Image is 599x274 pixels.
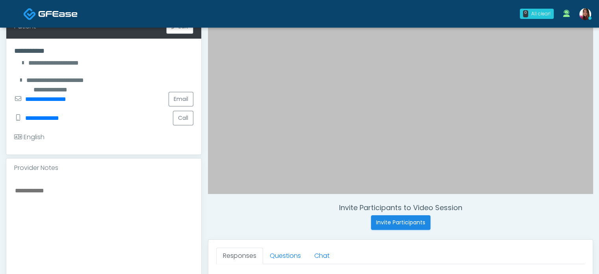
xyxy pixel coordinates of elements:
[263,248,308,264] a: Questions
[371,215,430,230] button: Invite Participants
[23,7,36,21] img: Docovia
[531,10,551,17] div: All clear!
[308,248,336,264] a: Chat
[6,3,30,27] button: Open LiveChat chat widget
[173,111,193,125] button: Call
[6,158,201,177] div: Provider Notes
[579,8,591,20] img: Megan McComy
[523,10,528,17] div: 0
[208,203,593,212] h4: Invite Participants to Video Session
[23,1,78,26] a: Docovia
[38,10,78,18] img: Docovia
[169,92,193,106] a: Email
[216,248,263,264] a: Responses
[14,132,45,142] div: English
[515,6,558,22] a: 0 All clear!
